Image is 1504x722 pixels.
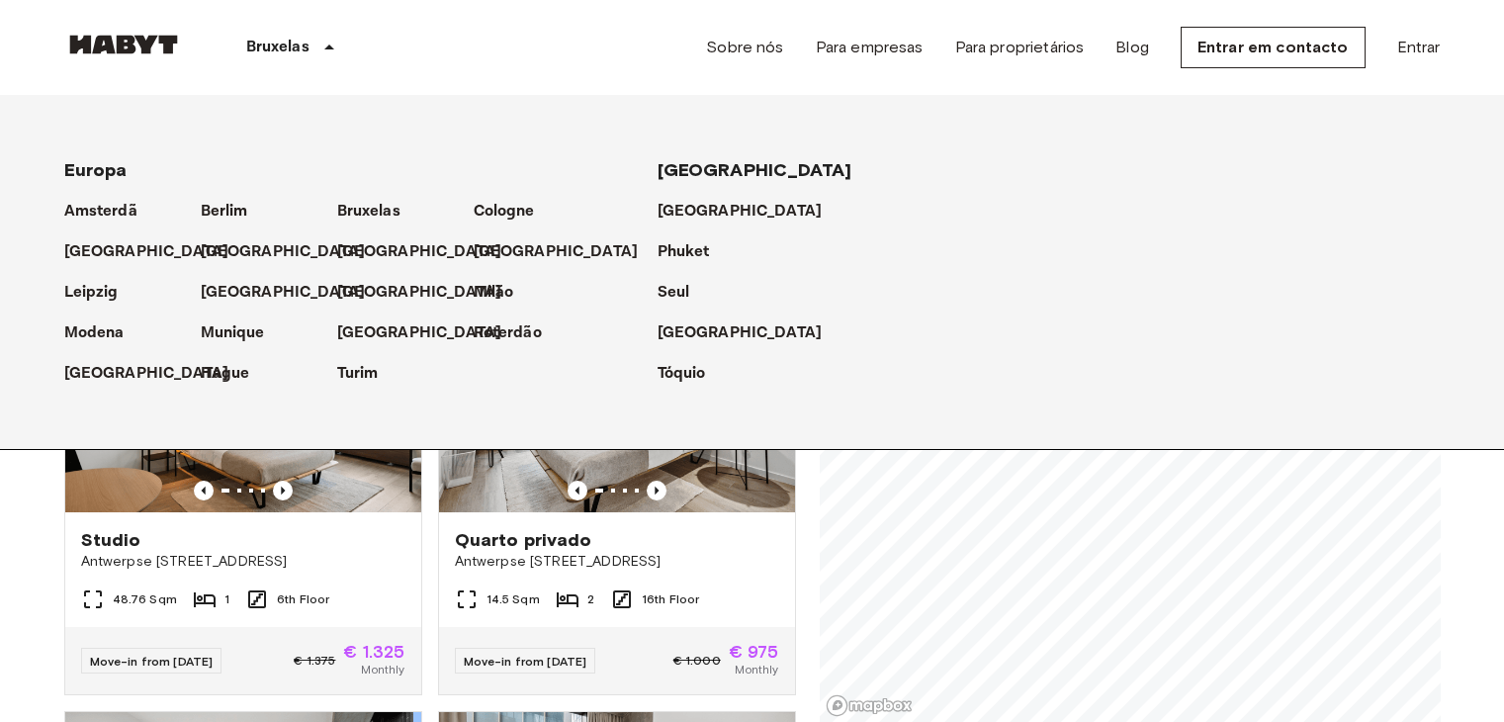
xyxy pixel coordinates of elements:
[64,362,229,386] p: [GEOGRAPHIC_DATA]
[658,321,823,345] p: [GEOGRAPHIC_DATA]
[642,590,700,608] span: 16th Floor
[337,321,522,345] a: [GEOGRAPHIC_DATA]
[201,321,285,345] a: Munique
[474,200,555,224] a: Cologne
[587,590,594,608] span: 2
[64,362,249,386] a: [GEOGRAPHIC_DATA]
[224,590,229,608] span: 1
[194,481,214,500] button: Previous image
[201,321,265,345] p: Munique
[455,552,779,572] span: Antwerpse [STREET_ADDRESS]
[64,281,138,305] a: Leipzig
[90,654,214,669] span: Move-in from [DATE]
[337,200,400,224] p: Bruxelas
[337,362,379,386] p: Turim
[81,528,141,552] span: Studio
[658,200,842,224] a: [GEOGRAPHIC_DATA]
[474,200,535,224] p: Cologne
[201,281,386,305] a: [GEOGRAPHIC_DATA]
[337,200,420,224] a: Bruxelas
[201,240,386,264] a: [GEOGRAPHIC_DATA]
[474,321,562,345] a: Roterdão
[64,274,422,695] a: Marketing picture of unit BE-23-003-013-001Previous imagePrevious imageStudioAntwerpse [STREET_AD...
[113,590,177,608] span: 48.76 Sqm
[201,362,250,386] p: Hague
[64,200,137,224] p: Amsterdã
[337,281,522,305] a: [GEOGRAPHIC_DATA]
[246,36,310,59] p: Bruxelas
[474,281,534,305] a: Milão
[658,362,706,386] p: Tóquio
[647,481,666,500] button: Previous image
[361,661,404,678] span: Monthly
[64,35,183,54] img: Habyt
[64,240,249,264] a: [GEOGRAPHIC_DATA]
[1181,27,1366,68] a: Entrar em contacto
[658,362,726,386] a: Tóquio
[294,652,335,670] span: € 1.375
[658,321,842,345] a: [GEOGRAPHIC_DATA]
[673,652,721,670] span: € 1.000
[201,200,248,224] p: Berlim
[816,36,924,59] a: Para empresas
[273,481,293,500] button: Previous image
[455,528,592,552] span: Quarto privado
[81,552,405,572] span: Antwerpse [STREET_ADDRESS]
[826,694,913,717] a: Mapbox logo
[64,281,119,305] p: Leipzig
[706,36,783,59] a: Sobre nós
[658,240,710,264] p: Phuket
[955,36,1085,59] a: Para proprietários
[568,481,587,500] button: Previous image
[201,281,366,305] p: [GEOGRAPHIC_DATA]
[337,281,502,305] p: [GEOGRAPHIC_DATA]
[64,321,144,345] a: Modena
[277,590,329,608] span: 6th Floor
[438,274,796,695] a: Marketing picture of unit BE-23-003-063-002Previous imagePrevious imageQuarto privadoAntwerpse [S...
[201,362,270,386] a: Hague
[201,200,268,224] a: Berlim
[1397,36,1441,59] a: Entrar
[474,240,659,264] a: [GEOGRAPHIC_DATA]
[64,159,128,181] span: Europa
[464,654,587,669] span: Move-in from [DATE]
[658,159,852,181] span: [GEOGRAPHIC_DATA]
[474,240,639,264] p: [GEOGRAPHIC_DATA]
[658,281,690,305] p: Seul
[729,643,779,661] span: € 975
[337,362,398,386] a: Turim
[487,590,540,608] span: 14.5 Sqm
[658,281,710,305] a: Seul
[201,240,366,264] p: [GEOGRAPHIC_DATA]
[474,321,542,345] p: Roterdão
[64,200,157,224] a: Amsterdã
[337,321,502,345] p: [GEOGRAPHIC_DATA]
[658,200,823,224] p: [GEOGRAPHIC_DATA]
[64,321,125,345] p: Modena
[64,240,229,264] p: [GEOGRAPHIC_DATA]
[735,661,778,678] span: Monthly
[474,281,514,305] p: Milão
[658,240,730,264] a: Phuket
[337,240,522,264] a: [GEOGRAPHIC_DATA]
[1115,36,1149,59] a: Blog
[337,240,502,264] p: [GEOGRAPHIC_DATA]
[343,643,404,661] span: € 1.325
